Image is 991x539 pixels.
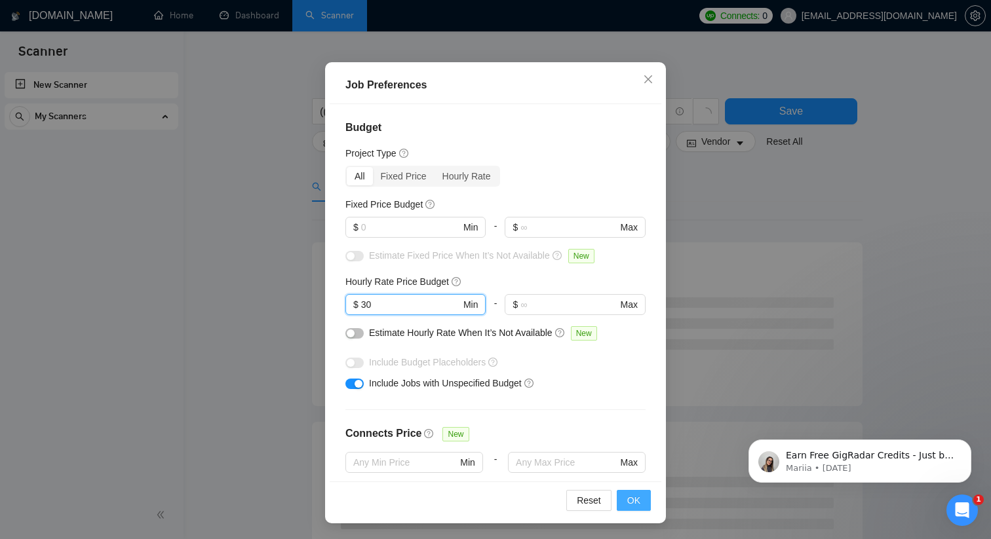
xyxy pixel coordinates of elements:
button: OK [617,490,651,511]
span: New [571,326,597,341]
div: Hourly Rate [435,167,499,185]
span: question-circle [488,357,499,367]
span: Max [621,220,638,234]
span: Estimate Hourly Rate When It’s Not Available [369,327,553,338]
div: - [486,294,505,325]
span: Min [460,455,475,470]
input: 0 [361,297,461,312]
h5: Hourly Rate Price Budget [345,274,449,289]
span: New [568,249,594,263]
input: ∞ [520,297,617,312]
span: question-circle [524,378,535,388]
span: question-circle [399,148,410,158]
span: Estimate Fixed Price When It’s Not Available [369,250,550,261]
div: - [486,217,505,248]
button: Close [631,62,666,98]
span: 1 [973,494,984,505]
span: question-circle [425,199,436,210]
span: close [643,74,653,84]
h5: Fixed Price Budget [345,197,423,212]
div: Fixed Price [373,167,435,185]
div: Job Preferences [345,77,646,93]
button: Reset [566,490,612,511]
span: Min [463,297,478,312]
input: 0 [361,220,461,234]
div: - [483,452,508,489]
span: Max [621,297,638,312]
span: OK [627,493,640,508]
span: $ [353,297,359,312]
span: Include Budget Placeholders [369,357,486,367]
span: $ [513,297,518,312]
span: $ [513,220,518,234]
input: Any Min Price [353,455,457,470]
span: Reset [577,493,601,508]
span: question-circle [424,428,435,439]
span: question-circle [555,327,566,338]
span: Min [463,220,478,234]
span: Max [621,455,638,470]
div: All [347,167,373,185]
span: Include Jobs with Unspecified Budget [369,378,522,388]
span: New [442,427,469,441]
input: Any Max Price [516,455,617,470]
h4: Connects Price [345,426,421,441]
span: question-circle [452,276,462,287]
span: $ [353,220,359,234]
iframe: Intercom live chat [946,494,978,526]
span: question-circle [553,250,563,261]
iframe: Intercom notifications message [729,412,991,504]
input: ∞ [520,220,617,234]
h4: Budget [345,120,646,136]
h5: Project Type [345,146,397,160]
